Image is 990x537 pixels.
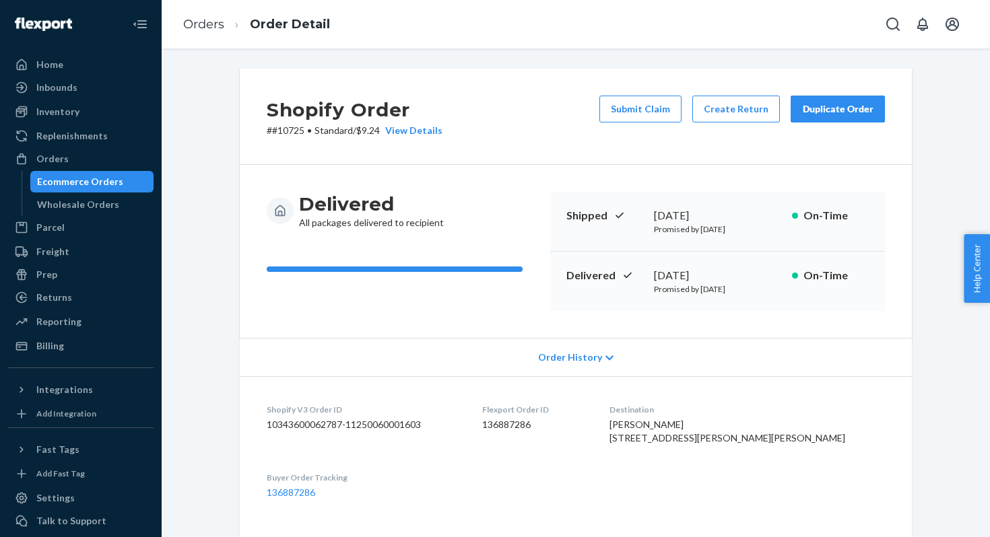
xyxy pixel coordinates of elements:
[8,379,154,400] button: Integrations
[482,404,589,415] dt: Flexport Order ID
[538,351,602,364] span: Order History
[183,17,224,32] a: Orders
[172,5,341,44] ol: breadcrumbs
[8,439,154,460] button: Fast Tags
[299,192,444,216] h3: Delivered
[36,152,69,166] div: Orders
[8,466,154,482] a: Add Fast Tag
[36,81,77,94] div: Inbounds
[36,443,79,456] div: Fast Tags
[8,287,154,308] a: Returns
[127,11,154,38] button: Close Navigation
[299,192,444,229] div: All packages delivered to recipient
[8,241,154,262] a: Freight
[30,171,154,192] a: Ecommerce Orders
[939,11,966,38] button: Open account menu
[609,419,845,443] span: [PERSON_NAME] [STREET_ADDRESS][PERSON_NAME][PERSON_NAME]
[250,17,330,32] a: Order Detail
[654,208,781,223] div: [DATE]
[36,221,65,234] div: Parcel
[307,124,312,136] span: •
[37,198,119,211] div: Wholesale Orders
[36,245,69,258] div: Freight
[8,335,154,357] a: Billing
[36,268,57,281] div: Prep
[36,408,96,419] div: Add Integration
[380,124,442,137] button: View Details
[36,383,93,396] div: Integrations
[8,311,154,332] a: Reporting
[654,283,781,295] p: Promised by [DATE]
[36,105,79,118] div: Inventory
[36,291,72,304] div: Returns
[803,268,869,283] p: On-Time
[36,58,63,71] div: Home
[36,339,64,353] div: Billing
[8,510,154,532] a: Talk to Support
[15,17,72,31] img: Flexport logo
[267,404,461,415] dt: Shopify V3 Order ID
[36,315,81,328] div: Reporting
[8,125,154,147] a: Replenishments
[8,264,154,285] a: Prep
[267,96,442,124] h2: Shopify Order
[482,418,589,431] dd: 136887286
[803,208,869,223] p: On-Time
[36,514,106,528] div: Talk to Support
[692,96,780,122] button: Create Return
[315,124,353,136] span: Standard
[8,101,154,122] a: Inventory
[37,175,123,188] div: Ecommerce Orders
[654,268,781,283] div: [DATE]
[8,54,154,75] a: Home
[802,102,873,116] div: Duplicate Order
[36,129,108,143] div: Replenishments
[599,96,682,122] button: Submit Claim
[267,472,461,483] dt: Buyer Order Tracking
[8,77,154,98] a: Inbounds
[8,406,154,422] a: Add Integration
[909,11,936,38] button: Open notifications
[267,124,442,137] p: # #10725 / $9.24
[964,234,990,303] button: Help Center
[791,96,885,122] button: Duplicate Order
[8,217,154,238] a: Parcel
[609,404,885,415] dt: Destination
[654,223,781,235] p: Promised by [DATE]
[36,468,85,479] div: Add Fast Tag
[8,487,154,509] a: Settings
[36,491,75,505] div: Settings
[880,11,906,38] button: Open Search Box
[267,487,315,498] a: 136887286
[267,418,461,431] dd: 10343600062787-11250060001603
[566,268,643,283] p: Delivered
[8,148,154,170] a: Orders
[30,194,154,215] a: Wholesale Orders
[566,208,643,223] p: Shipped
